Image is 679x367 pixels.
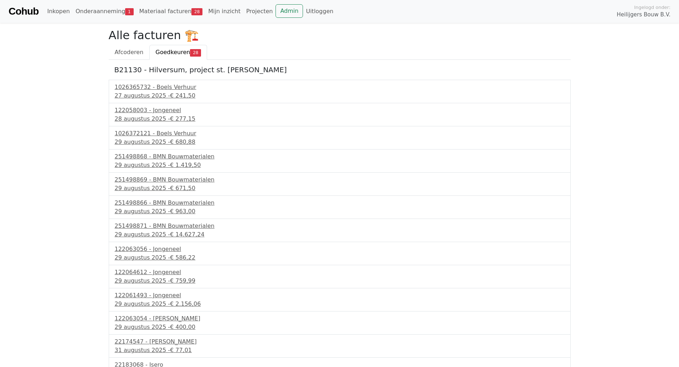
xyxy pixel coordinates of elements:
a: 251498866 - BMN Bouwmaterialen29 augustus 2025 -€ 963,00 [115,199,565,216]
a: 251498869 - BMN Bouwmaterialen29 augustus 2025 -€ 671,50 [115,175,565,193]
a: 1026365732 - Boels Verhuur27 augustus 2025 -€ 241,50 [115,83,565,100]
span: € 586,22 [170,254,195,261]
div: 29 augustus 2025 - [115,230,565,239]
span: € 241,50 [170,92,195,99]
div: 29 augustus 2025 - [115,184,565,193]
a: 22174547 - [PERSON_NAME]31 augustus 2025 -€ 77,01 [115,337,565,355]
a: Cohub [9,3,38,20]
span: Ingelogd onder: [634,4,670,11]
h2: Alle facturen 🏗️ [109,28,571,42]
span: € 277,15 [170,115,195,122]
span: € 680,88 [170,138,195,145]
div: 27 augustus 2025 - [115,91,565,100]
div: 1026365732 - Boels Verhuur [115,83,565,91]
a: 122063056 - Jongeneel29 augustus 2025 -€ 586,22 [115,245,565,262]
span: 28 [191,8,202,15]
div: 22174547 - [PERSON_NAME] [115,337,565,346]
div: 251498868 - BMN Bouwmaterialen [115,152,565,161]
a: 122063054 - [PERSON_NAME]29 augustus 2025 -€ 400,00 [115,314,565,331]
div: 122058003 - Jongeneel [115,106,565,115]
div: 29 augustus 2025 - [115,300,565,308]
a: 122061493 - Jongeneel29 augustus 2025 -€ 2.156,06 [115,291,565,308]
span: € 759,99 [170,277,195,284]
a: 122058003 - Jongeneel28 augustus 2025 -€ 277,15 [115,106,565,123]
div: 28 augustus 2025 - [115,115,565,123]
a: Materiaal facturen28 [137,4,206,19]
div: 251498869 - BMN Bouwmaterialen [115,175,565,184]
div: 29 augustus 2025 - [115,323,565,331]
div: 251498866 - BMN Bouwmaterialen [115,199,565,207]
div: 122061493 - Jongeneel [115,291,565,300]
span: € 671,50 [170,185,195,192]
span: Afcoderen [115,49,144,56]
span: € 77,01 [170,347,192,353]
div: 1026372121 - Boels Verhuur [115,129,565,138]
div: 251498871 - BMN Bouwmaterialen [115,222,565,230]
div: 29 augustus 2025 - [115,253,565,262]
div: 29 augustus 2025 - [115,277,565,285]
div: 29 augustus 2025 - [115,207,565,216]
div: 122064612 - Jongeneel [115,268,565,277]
div: 31 augustus 2025 - [115,346,565,355]
span: Heilijgers Bouw B.V. [617,11,670,19]
a: Projecten [243,4,276,19]
a: 251498868 - BMN Bouwmaterialen29 augustus 2025 -€ 1.419,50 [115,152,565,169]
a: 1026372121 - Boels Verhuur29 augustus 2025 -€ 680,88 [115,129,565,146]
div: 29 augustus 2025 - [115,161,565,169]
a: Uitloggen [303,4,336,19]
a: Afcoderen [109,45,150,60]
a: Mijn inzicht [205,4,243,19]
span: € 400,00 [170,324,195,330]
a: Admin [276,4,303,18]
span: € 2.156,06 [170,300,201,307]
a: 251498871 - BMN Bouwmaterialen29 augustus 2025 -€ 14.627,24 [115,222,565,239]
a: 122064612 - Jongeneel29 augustus 2025 -€ 759,99 [115,268,565,285]
a: Inkopen [44,4,72,19]
div: 122063054 - [PERSON_NAME] [115,314,565,323]
span: € 1.419,50 [170,162,201,168]
span: Goedkeuren [155,49,190,56]
span: 28 [190,49,201,56]
span: 1 [125,8,133,15]
h5: B21130 - Hilversum, project st. [PERSON_NAME] [114,65,565,74]
a: Onderaanneming1 [73,4,137,19]
div: 29 augustus 2025 - [115,138,565,146]
div: 122063056 - Jongeneel [115,245,565,253]
span: € 963,00 [170,208,195,215]
a: Goedkeuren28 [149,45,207,60]
span: € 14.627,24 [170,231,205,238]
